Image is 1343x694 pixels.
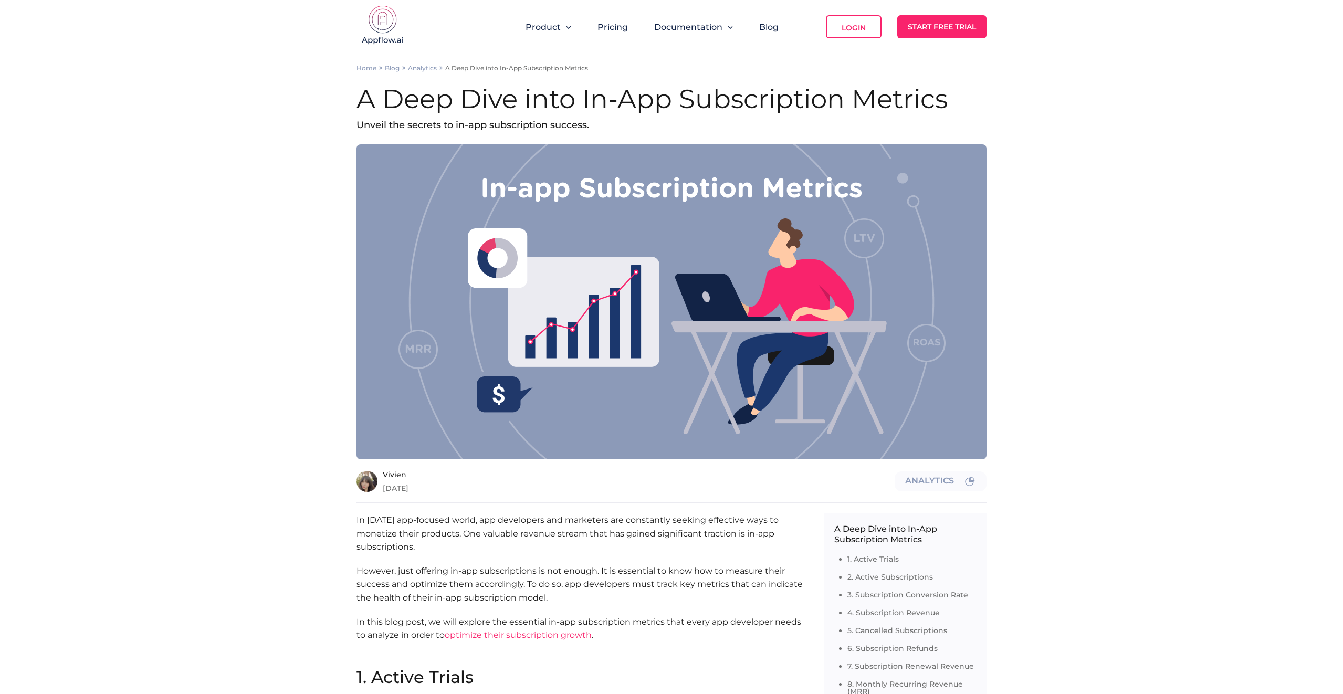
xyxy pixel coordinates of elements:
[356,64,376,72] a: Home
[526,22,561,32] span: Product
[526,22,571,32] button: Product
[445,630,592,640] a: optimize their subscription growth
[905,477,954,486] span: Analytics
[356,82,987,116] h1: A Deep Dive into In-App Subscription Metrics
[356,513,803,554] p: In [DATE] app-focused world, app developers and marketers are constantly seeking effective ways t...
[847,554,899,564] a: 1. Active Trials
[356,5,409,47] img: appflow.ai-logo
[356,116,987,134] p: Unveil the secrets to in-app subscription success.
[834,524,976,545] p: A Deep Dive into In-App Subscription Metrics
[847,644,938,653] a: 6. Subscription Refunds
[654,22,733,32] button: Documentation
[356,144,987,459] img: 23e40957-f18a-4cc3-b943-479cc74edb99.png
[356,615,803,669] p: In this blog post, we will explore the essential in-app subscription metrics that every app devel...
[847,626,947,635] a: 5. Cancelled Subscriptions
[847,572,933,582] a: 2. Active Subscriptions
[383,485,889,492] span: [DATE]
[897,15,987,38] a: Start Free Trial
[356,564,803,605] p: However, just offering in-app subscriptions is not enough. It is essential to know how to measure...
[847,661,974,671] a: 7. Subscription Renewal Revenue
[759,22,779,32] a: Blog
[654,22,722,32] span: Documentation
[356,669,803,686] h2: 1. Active Trials
[847,608,940,617] a: 4. Subscription Revenue
[445,64,588,72] p: A Deep Dive into In-App Subscription Metrics
[847,590,968,600] a: 3. Subscription Conversion Rate
[356,471,377,492] img: vivien.jpg
[383,471,889,478] span: Vivien
[597,22,628,32] a: Pricing
[385,64,400,72] a: Blog
[408,64,437,72] a: Analytics
[826,15,882,38] a: Login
